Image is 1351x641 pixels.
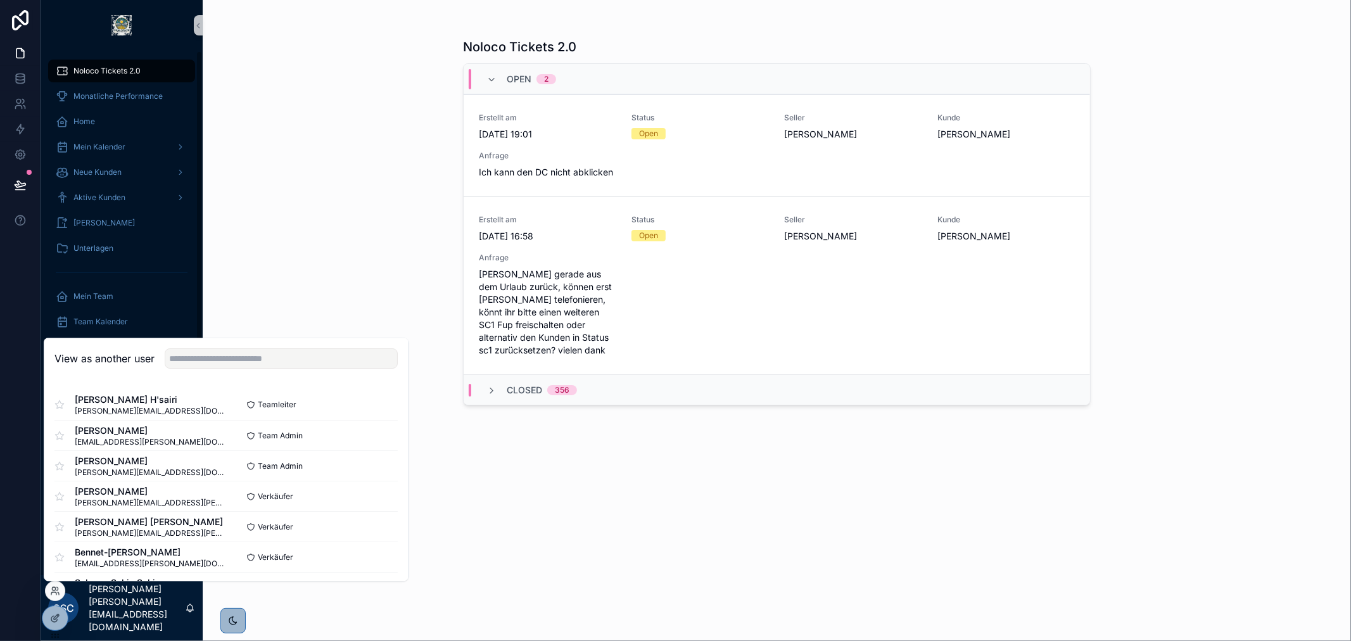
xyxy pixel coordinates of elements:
[555,385,569,395] div: 356
[48,310,195,333] a: Team Kalender
[54,352,155,367] h2: View as another user
[479,215,616,225] span: Erstellt am
[73,193,125,203] span: Aktive Kunden
[544,74,549,84] div: 2
[73,291,113,301] span: Mein Team
[479,166,616,179] span: Ich kann den DC nicht abklicken
[75,559,226,569] span: [EMAIL_ADDRESS][PERSON_NAME][DOMAIN_NAME]
[48,85,195,108] a: Monatliche Performance
[73,117,95,127] span: Home
[937,230,1075,243] span: [PERSON_NAME]
[48,285,195,308] a: Mein Team
[479,253,616,263] span: Anfrage
[479,268,616,357] span: [PERSON_NAME] gerade aus dem Urlaub zurück, können erst [PERSON_NAME] telefonieren, könnt ihr bit...
[48,110,195,133] a: Home
[937,113,1075,123] span: Kunde
[73,66,141,76] span: Noloco Tickets 2.0
[48,136,195,158] a: Mein Kalender
[258,431,303,441] span: Team Admin
[73,218,135,228] span: [PERSON_NAME]
[73,317,128,327] span: Team Kalender
[41,51,203,575] div: scrollable content
[75,407,226,417] span: [PERSON_NAME][EMAIL_ADDRESS][DOMAIN_NAME]
[48,237,195,260] a: Unterlagen
[73,243,113,253] span: Unterlagen
[75,394,226,407] span: [PERSON_NAME] H'sairi
[479,151,616,161] span: Anfrage
[937,215,1075,225] span: Kunde
[75,498,226,508] span: [PERSON_NAME][EMAIL_ADDRESS][PERSON_NAME][DOMAIN_NAME]
[258,492,293,502] span: Verkäufer
[48,60,195,82] a: Noloco Tickets 2.0
[479,128,616,141] span: [DATE] 19:01
[464,94,1090,196] a: Erstellt am[DATE] 19:01StatusOpenSeller[PERSON_NAME]Kunde[PERSON_NAME]AnfrageIch kann den DC nich...
[48,186,195,209] a: Aktive Kunden
[479,230,616,243] span: [DATE] 16:58
[507,73,531,86] span: Open
[785,215,922,225] span: Seller
[75,576,203,589] span: Sehmus Sahin Sahin
[258,552,293,562] span: Verkäufer
[75,437,226,447] span: [EMAIL_ADDRESS][PERSON_NAME][DOMAIN_NAME]
[785,230,922,243] span: [PERSON_NAME]
[75,516,226,528] span: [PERSON_NAME] [PERSON_NAME]
[258,461,303,471] span: Team Admin
[785,128,922,141] span: [PERSON_NAME]
[75,528,226,538] span: [PERSON_NAME][EMAIL_ADDRESS][PERSON_NAME][DOMAIN_NAME]
[463,38,576,56] h1: Noloco Tickets 2.0
[75,485,226,498] span: [PERSON_NAME]
[73,91,163,101] span: Monatliche Performance
[639,230,658,241] div: Open
[631,215,769,225] span: Status
[258,522,293,532] span: Verkäufer
[639,128,658,139] div: Open
[937,128,1075,141] span: [PERSON_NAME]
[785,113,922,123] span: Seller
[73,142,125,152] span: Mein Kalender
[48,336,195,359] a: Neue Teamkunden
[89,583,185,633] p: [PERSON_NAME] [PERSON_NAME][EMAIL_ADDRESS][DOMAIN_NAME]
[479,113,616,123] span: Erstellt am
[73,167,122,177] span: Neue Kunden
[111,15,132,35] img: App logo
[464,196,1090,374] a: Erstellt am[DATE] 16:58StatusOpenSeller[PERSON_NAME]Kunde[PERSON_NAME]Anfrage[PERSON_NAME] gerade...
[507,384,542,397] span: Closed
[75,467,226,478] span: [PERSON_NAME][EMAIL_ADDRESS][DOMAIN_NAME]
[75,546,226,559] span: Bennet-[PERSON_NAME]
[75,424,226,437] span: [PERSON_NAME]
[75,455,226,467] span: [PERSON_NAME]
[48,161,195,184] a: Neue Kunden
[258,400,296,410] span: Teamleiter
[631,113,769,123] span: Status
[48,212,195,234] a: [PERSON_NAME]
